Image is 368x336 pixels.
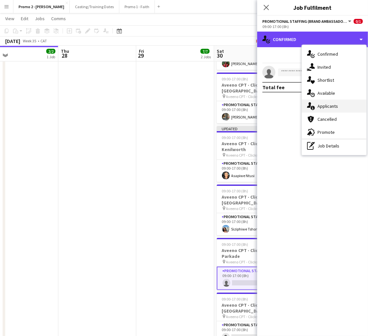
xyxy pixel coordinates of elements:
a: View [3,14,17,23]
div: 09:00-17:00 (8h) [262,24,363,29]
span: Promotional Staffing (Brand Ambassadors) [262,19,347,24]
span: View [5,16,14,21]
span: Jobs [35,16,45,21]
app-card-role: Promotional Staffing (Brand Ambassadors)1/109:00-17:00 (8h)Asapiwe Ntusi [217,160,290,182]
button: Fix 19 errors [253,37,287,45]
app-job-card: 09:00-17:00 (8h)0/1Aveeno CPT - Clicks Pibcel Parkade Aveeno CPT - Clicks Pibcel Parkade1 RolePro... [217,238,290,290]
div: Applicants [302,100,366,113]
app-job-card: 09:00-17:00 (8h)1/1Aveeno CPT - Clicks [GEOGRAPHIC_DATA] Aveeno CPT - Clicks [GEOGRAPHIC_DATA]1 R... [217,185,290,235]
h3: Job Fulfilment [257,3,368,12]
div: 1 Job [47,54,55,59]
div: [DATE] [5,38,20,44]
span: Week 35 [22,38,38,43]
div: Confirmed [302,48,366,61]
button: Casting/Training Dates [70,0,119,13]
div: Job Details [302,139,366,152]
button: Promo 2 - [PERSON_NAME] [13,0,70,13]
a: Jobs [32,14,47,23]
a: Edit [18,14,31,23]
div: Available [302,87,366,100]
h3: Aveeno CPT - Clicks [GEOGRAPHIC_DATA] [217,194,290,206]
span: 30 [216,52,224,59]
button: Promotional Staffing (Brand Ambassadors) [262,19,352,24]
span: 09:00-17:00 (8h) [222,77,248,81]
span: Aveeno CPT - Clicks Kenilworth [226,153,275,158]
span: 09:00-17:00 (8h) [222,189,248,193]
span: Thu [61,48,69,54]
app-job-card: 09:00-17:00 (8h)1/1Aveeno CPT - Clicks [GEOGRAPHIC_DATA] Aveeno CPT - Clicks [GEOGRAPHIC_DATA]1 R... [217,73,290,123]
a: Comms [49,14,68,23]
button: Promo 1 - Faith [119,0,155,13]
div: Shortlist [302,74,366,87]
span: Sat [217,48,224,54]
div: Promote [302,126,366,139]
div: Total fee [262,84,285,91]
div: Cancelled [302,113,366,126]
span: 28 [60,52,69,59]
span: 2/2 [46,49,55,54]
h3: Aveeno CPT - Clicks [GEOGRAPHIC_DATA] [217,82,290,94]
span: 29 [138,52,144,59]
app-job-card: Updated09:00-17:00 (8h)1/1Aveeno CPT - Clicks Kenilworth Aveeno CPT - Clicks Kenilworth1 RoleProm... [217,126,290,182]
app-card-role: Promotional Staffing (Brand Ambassadors)1/109:00-17:00 (8h)Siziphiwe Tshoni [217,213,290,235]
span: 09:00-17:00 (8h) [222,242,248,247]
h3: Aveeno CPT - Clicks [GEOGRAPHIC_DATA] [217,302,290,314]
span: 0/1 [354,19,363,24]
span: Edit [21,16,28,21]
h3: Aveeno CPT - Clicks Pibcel Parkade [217,247,290,259]
span: Aveeno CPT - Clicks [GEOGRAPHIC_DATA] [226,314,275,319]
div: 2 Jobs [201,54,211,59]
app-card-role: Promotional Staffing (Brand Ambassadors)0/109:00-17:00 (8h) [217,267,290,290]
div: Updated [217,126,290,131]
div: Invited [302,61,366,74]
span: Aveeno CPT - Clicks [GEOGRAPHIC_DATA] [226,94,275,99]
span: Fri [139,48,144,54]
span: Aveeno CPT - Clicks [GEOGRAPHIC_DATA] [226,206,275,211]
span: 09:00-17:00 (8h) [222,297,248,301]
h3: Aveeno CPT - Clicks Kenilworth [217,141,290,152]
span: 09:00-17:00 (8h) [222,135,248,140]
div: Confirmed [257,32,368,47]
span: 7/7 [200,49,210,54]
span: Comms [51,16,66,21]
span: Aveeno CPT - Clicks Pibcel Parkade [226,259,275,264]
div: CAT [40,38,47,43]
app-card-role: Promotional Staffing (Brand Ambassadors)1/109:00-17:00 (8h)[PERSON_NAME] [217,101,290,123]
